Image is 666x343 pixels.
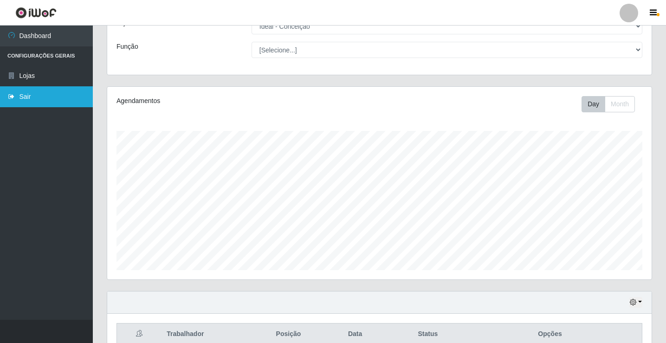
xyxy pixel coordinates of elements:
[582,96,635,112] div: First group
[15,7,57,19] img: CoreUI Logo
[116,96,328,106] div: Agendamentos
[116,42,138,52] label: Função
[582,96,642,112] div: Toolbar with button groups
[605,96,635,112] button: Month
[582,96,605,112] button: Day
